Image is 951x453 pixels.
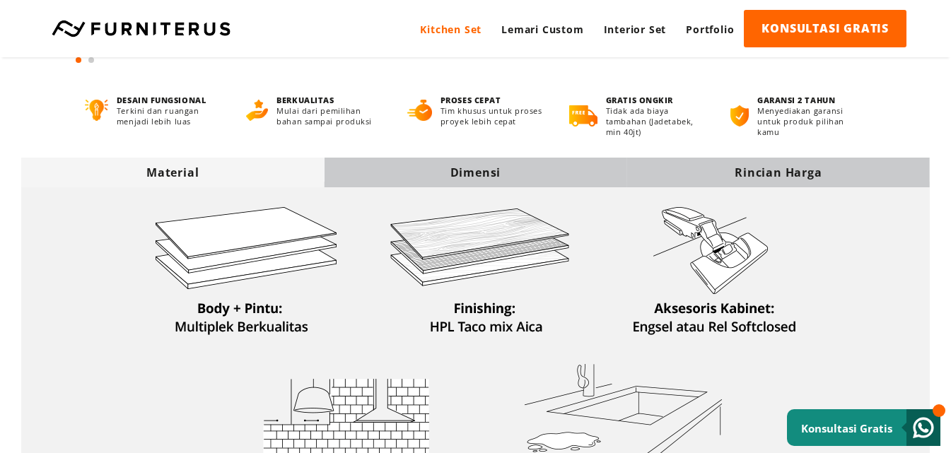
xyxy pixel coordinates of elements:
p: Mulai dari pemilihan bahan sampai produksi [276,105,381,127]
a: Kitchen Set [410,10,491,49]
h4: DESAIN FUNGSIONAL [117,95,220,105]
div: Material [21,165,324,180]
h4: PROSES CEPAT [441,95,543,105]
a: Lemari Custom [491,10,593,49]
a: Portfolio [676,10,744,49]
small: Konsultasi Gratis [801,421,892,435]
img: berkualitas.png [246,100,268,121]
h4: GRATIS ONGKIR [606,95,704,105]
div: Dimensi [324,165,626,180]
a: KONSULTASI GRATIS [744,10,906,47]
img: proses-cepat.png [407,100,431,121]
p: Menyediakan garansi untuk produk pilihan kamu [757,105,865,137]
p: Terkini dan ruangan menjadi lebih luas [117,105,220,127]
img: desain-fungsional.png [85,100,108,121]
p: Tidak ada biaya tambahan (Jadetabek, min 40jt) [606,105,704,137]
h4: BERKUALITAS [276,95,381,105]
img: gratis-ongkir.png [569,105,597,127]
a: Konsultasi Gratis [787,409,940,446]
p: Tim khusus untuk proses proyek lebih cepat [441,105,543,127]
img: bergaransi.png [730,105,749,127]
h4: GARANSI 2 TAHUN [757,95,865,105]
a: Interior Set [594,10,677,49]
div: Rincian Harga [627,165,930,180]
